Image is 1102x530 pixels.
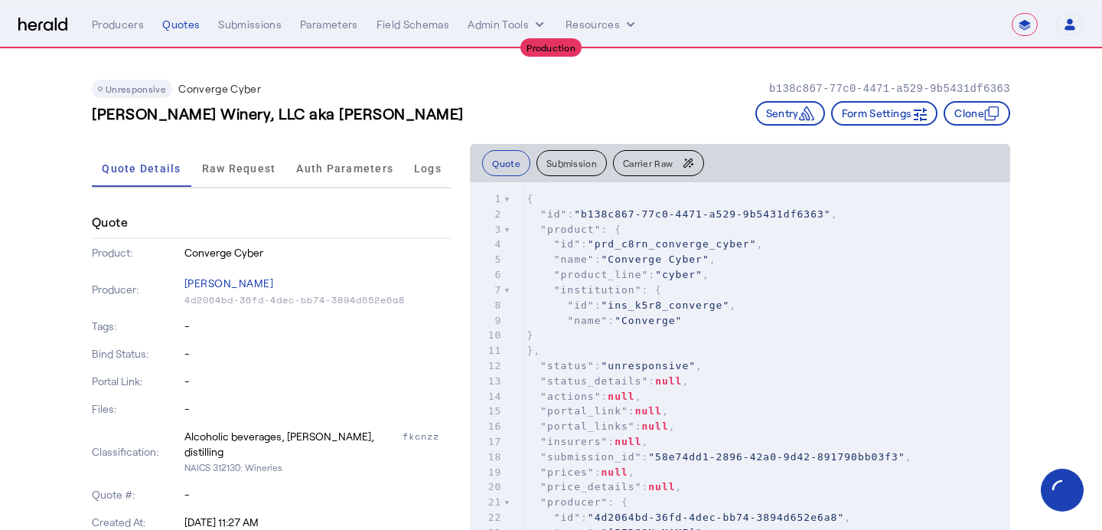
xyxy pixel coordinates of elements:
p: NAICS 312130: Wineries [184,460,452,475]
h4: Quote [92,213,128,231]
span: "4d2064bd-36fd-4dec-bb74-3894d652e6a8" [588,512,844,523]
p: - [184,346,452,362]
div: Quotes [162,17,200,32]
span: null [648,481,675,492]
p: Classification: [92,444,181,460]
span: }, [527,345,540,356]
span: "cyber" [655,269,703,280]
span: Logs [414,163,442,174]
button: internal dropdown menu [468,17,547,32]
div: Production [520,38,582,57]
span: "producer" [540,496,608,508]
p: [DATE] 11:27 AM [184,515,452,530]
div: 2 [470,207,504,222]
h3: [PERSON_NAME] Winery, LLC aka [PERSON_NAME] [92,103,464,124]
div: 18 [470,450,504,465]
div: 17 [470,434,504,450]
span: "58e74dd1-2896-42a0-9d42-891790bb03f3" [648,451,905,463]
span: "price_details" [540,481,641,492]
span: : [527,315,682,326]
span: : { [527,496,628,508]
span: "product_line" [554,269,649,280]
button: Resources dropdown menu [566,17,638,32]
div: 15 [470,404,504,419]
p: - [184,319,452,334]
span: } [527,329,533,341]
p: Created At: [92,515,181,530]
div: 11 [470,343,504,358]
span: Auth Parameters [296,163,393,174]
span: : , [527,391,641,402]
span: : , [527,451,911,463]
p: b138c867-77c0-4471-a529-9b5431df6363 [769,81,1010,97]
p: - [184,401,452,417]
p: Product: [92,245,181,260]
span: null [641,420,668,432]
span: Raw Request [202,163,276,174]
button: Submission [536,150,607,176]
div: Alcoholic beverages, [PERSON_NAME], distilling [184,429,400,460]
span: "actions" [540,391,601,402]
span: : , [527,238,763,250]
span: "status" [540,360,595,371]
span: : , [527,405,668,417]
span: Unresponsive [106,83,166,94]
p: [PERSON_NAME] [184,273,452,294]
span: : , [527,420,675,432]
span: "portal_link" [540,405,628,417]
span: : , [527,375,689,387]
img: Herald Logo [18,18,67,32]
div: Submissions [218,17,282,32]
p: Files: [92,401,181,417]
button: Quote [482,150,530,176]
span: "institution" [554,284,642,296]
span: "portal_links" [540,420,635,432]
span: : { [527,224,621,235]
div: 22 [470,510,504,525]
span: "id" [567,299,594,311]
span: "insurers" [540,436,608,447]
button: Carrier Raw [613,150,704,176]
div: 9 [470,313,504,329]
div: 3 [470,222,504,237]
div: Producers [92,17,144,32]
div: 10 [470,328,504,343]
span: : , [527,208,837,220]
button: Form Settings [831,101,938,126]
p: Producer: [92,282,181,297]
div: 16 [470,419,504,434]
div: 6 [470,267,504,283]
div: 4 [470,237,504,252]
span: "ins_k5r8_converge" [602,299,730,311]
span: "id" [554,512,581,523]
span: "name" [567,315,608,326]
button: Clone [944,101,1010,126]
span: : { [527,284,662,296]
p: - [184,374,452,389]
p: Converge Cyber [178,81,261,97]
span: "name" [554,254,595,265]
span: null [602,466,628,478]
span: { [527,193,533,204]
div: 5 [470,252,504,267]
span: null [655,375,682,387]
div: 1 [470,191,504,207]
span: : , [527,360,703,371]
span: Carrier Raw [623,159,673,168]
div: 8 [470,298,504,313]
div: 20 [470,479,504,495]
button: Sentry [755,101,825,126]
p: Bind Status: [92,346,181,362]
span: null [608,391,634,402]
div: Parameters [300,17,358,32]
span: null [635,405,662,417]
p: Tags: [92,319,181,334]
div: 7 [470,283,504,298]
span: : , [527,436,648,447]
p: 4d2064bd-36fd-4dec-bb74-3894d652e6a8 [184,294,452,306]
span: : , [527,512,851,523]
span: "Converge" [615,315,682,326]
p: Converge Cyber [184,245,452,260]
span: null [615,436,641,447]
span: "prd_c8rn_converge_cyber" [588,238,757,250]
